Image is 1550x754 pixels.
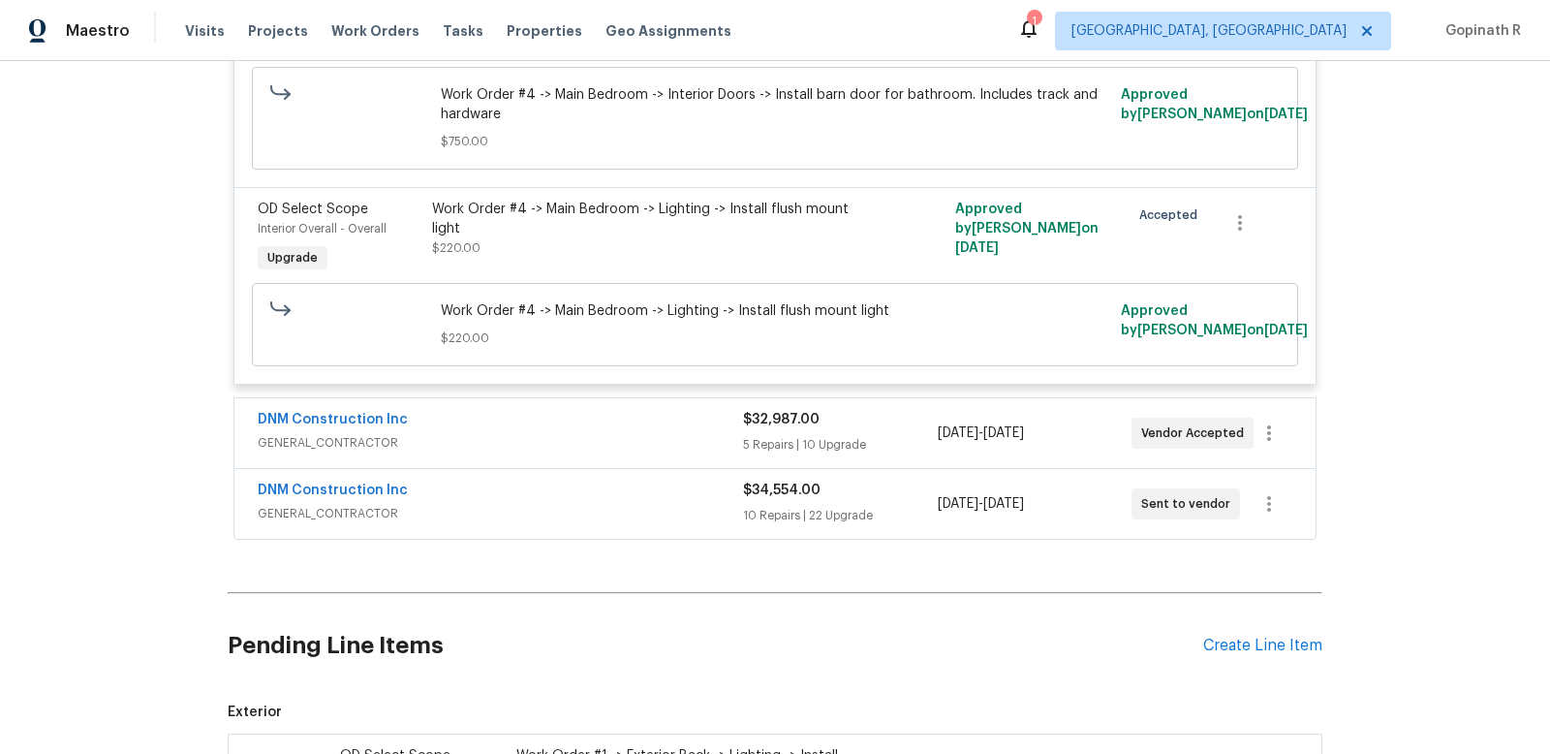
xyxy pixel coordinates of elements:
[228,703,1322,722] span: Exterior
[258,504,743,523] span: GENERAL_CONTRACTOR
[228,601,1203,691] h2: Pending Line Items
[1141,424,1252,443] span: Vendor Accepted
[185,21,225,41] span: Visits
[1203,637,1322,655] div: Create Line Item
[258,223,387,235] span: Interior Overall - Overall
[983,426,1024,440] span: [DATE]
[1121,88,1308,121] span: Approved by [PERSON_NAME] on
[938,426,978,440] span: [DATE]
[507,21,582,41] span: Properties
[605,21,731,41] span: Geo Assignments
[441,132,1110,151] span: $750.00
[432,242,480,254] span: $220.00
[432,200,856,238] div: Work Order #4 -> Main Bedroom -> Lighting -> Install flush mount light
[938,424,1024,443] span: -
[66,21,130,41] span: Maestro
[983,497,1024,511] span: [DATE]
[743,484,821,497] span: $34,554.00
[938,494,1024,514] span: -
[1071,21,1347,41] span: [GEOGRAPHIC_DATA], [GEOGRAPHIC_DATA]
[260,248,325,267] span: Upgrade
[743,413,820,426] span: $32,987.00
[955,203,1099,255] span: Approved by [PERSON_NAME] on
[743,435,937,455] div: 5 Repairs | 10 Upgrade
[258,203,368,216] span: OD Select Scope
[443,24,483,38] span: Tasks
[1264,108,1308,121] span: [DATE]
[1121,304,1308,337] span: Approved by [PERSON_NAME] on
[441,301,1110,321] span: Work Order #4 -> Main Bedroom -> Lighting -> Install flush mount light
[955,241,999,255] span: [DATE]
[258,433,743,453] span: GENERAL_CONTRACTOR
[441,329,1110,348] span: $220.00
[1264,324,1308,337] span: [DATE]
[938,497,978,511] span: [DATE]
[441,85,1110,124] span: Work Order #4 -> Main Bedroom -> Interior Doors -> Install barn door for bathroom. Includes track...
[743,506,937,525] div: 10 Repairs | 22 Upgrade
[1438,21,1521,41] span: Gopinath R
[248,21,308,41] span: Projects
[1141,494,1238,514] span: Sent to vendor
[331,21,419,41] span: Work Orders
[258,413,408,426] a: DNM Construction Inc
[258,484,408,497] a: DNM Construction Inc
[1139,205,1205,225] span: Accepted
[1027,12,1040,31] div: 1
